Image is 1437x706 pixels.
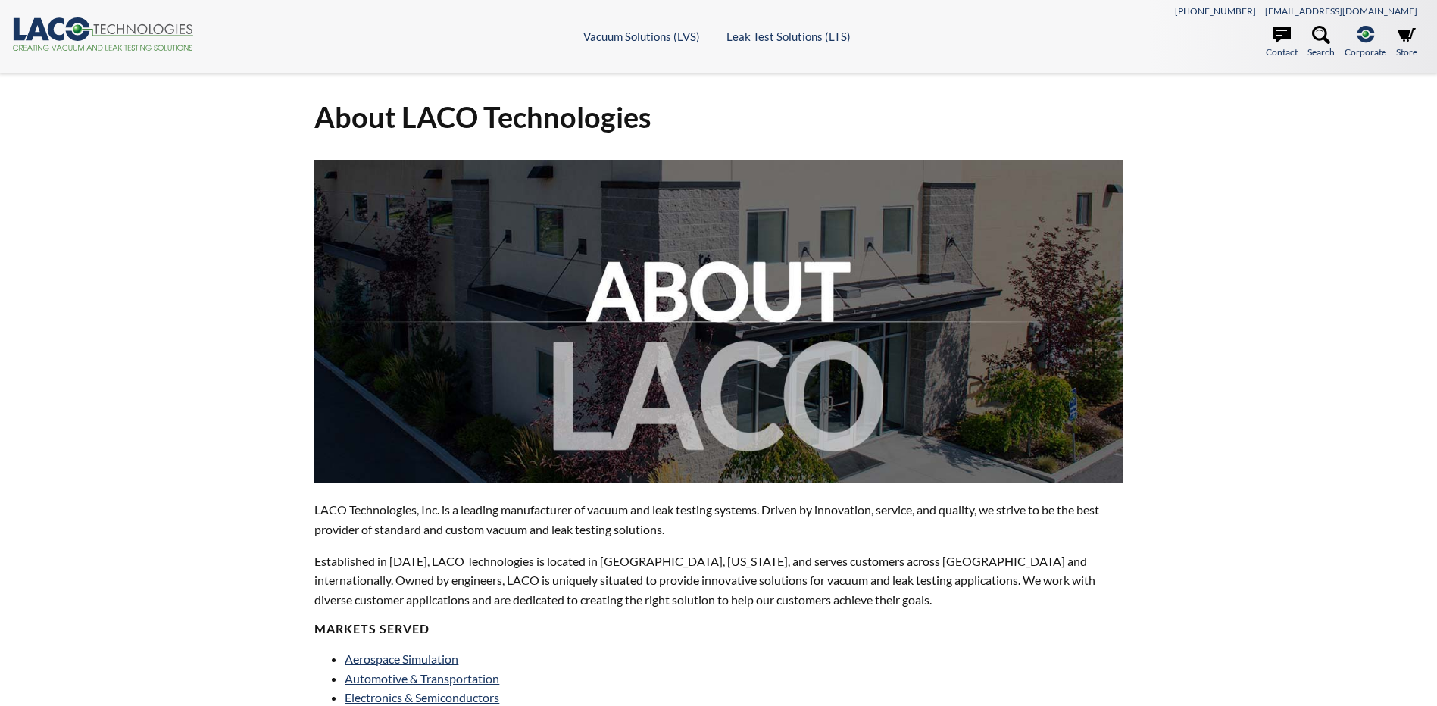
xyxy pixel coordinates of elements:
[1175,5,1256,17] a: [PHONE_NUMBER]
[583,30,700,43] a: Vacuum Solutions (LVS)
[314,621,430,636] strong: MARKETS SERVED
[726,30,851,43] a: Leak Test Solutions (LTS)
[314,500,1122,539] p: LACO Technologies, Inc. is a leading manufacturer of vacuum and leak testing systems. Driven by i...
[1396,26,1417,59] a: Store
[345,651,458,666] a: Aerospace Simulation
[345,690,499,704] a: Electronics & Semiconductors
[314,98,1122,136] h1: About LACO Technologies
[314,160,1122,483] img: about-laco.jpg
[1307,26,1335,59] a: Search
[1266,26,1298,59] a: Contact
[345,671,499,686] a: Automotive & Transportation
[314,551,1122,610] p: Established in [DATE], LACO Technologies is located in [GEOGRAPHIC_DATA], [US_STATE], and serves ...
[1345,45,1386,59] span: Corporate
[1265,5,1417,17] a: [EMAIL_ADDRESS][DOMAIN_NAME]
